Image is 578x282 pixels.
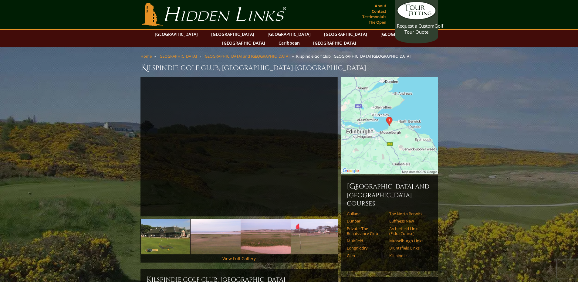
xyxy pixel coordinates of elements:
img: Google Map of Kilspindie Golf Club, Aberlady, East Lothian, Scotland, United Kingdom [341,77,438,174]
li: Kilspindie Golf Club, [GEOGRAPHIC_DATA] [GEOGRAPHIC_DATA] [296,53,413,59]
a: Request a CustomGolf Tour Quote [397,2,436,35]
a: Caribbean [275,39,303,47]
a: [GEOGRAPHIC_DATA] [377,30,427,39]
a: Home [140,53,152,59]
a: Luffness New [389,219,428,223]
a: Kilspindie [389,253,428,258]
a: [GEOGRAPHIC_DATA] [219,39,268,47]
a: The Open [367,18,388,26]
a: The North Berwick [389,211,428,216]
a: About [373,2,388,10]
a: Testimonials [361,12,388,21]
h6: [GEOGRAPHIC_DATA] and [GEOGRAPHIC_DATA] Courses [347,182,432,208]
span: Request a Custom [397,23,434,29]
a: [GEOGRAPHIC_DATA] [208,30,257,39]
a: Muirfield [347,238,385,243]
a: Bruntsfield Links [389,246,428,250]
a: Dunbar [347,219,385,223]
a: [GEOGRAPHIC_DATA] and [GEOGRAPHIC_DATA] [204,53,289,59]
a: [GEOGRAPHIC_DATA] [310,39,359,47]
a: Gullane [347,211,385,216]
a: Musselburgh Links [389,238,428,243]
a: Archerfield Links (Fidra Course) [389,226,428,236]
a: [GEOGRAPHIC_DATA] [152,30,201,39]
a: [GEOGRAPHIC_DATA] [265,30,314,39]
a: [GEOGRAPHIC_DATA] [158,53,197,59]
a: Glen [347,253,385,258]
a: Contact [370,7,388,15]
a: Private: The Renaissance Club [347,226,385,236]
a: [GEOGRAPHIC_DATA] [321,30,370,39]
a: View Full Gallery [222,256,256,261]
h1: Kilspindie Golf Club, [GEOGRAPHIC_DATA] [GEOGRAPHIC_DATA] [140,61,438,73]
a: Longniddry [347,246,385,250]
